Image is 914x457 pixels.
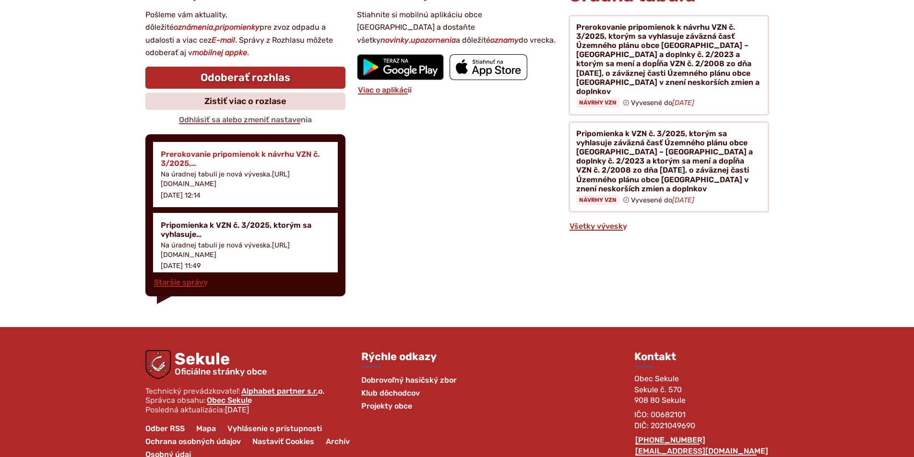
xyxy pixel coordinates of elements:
span: Sekule [171,351,267,376]
a: Dobrovoľný hasičský zbor [361,374,457,387]
span: [DATE] [225,405,249,414]
strong: E-mail [212,35,235,45]
h3: Rýchle odkazy [361,350,457,366]
span: Obec Sekule Sekule č. 570 908 80 Sekule [634,374,686,405]
a: Staršie správy [153,278,209,287]
a: Ochrana osobných údajov [140,435,247,448]
strong: pripomienky [215,23,260,32]
a: Vyhlásenie o prístupnosti [222,422,328,435]
img: Prejsť na domovskú stránku [145,350,171,379]
p: [DATE] 12:14 [161,191,201,199]
p: [DATE] 11:49 [161,262,201,270]
p: Na úradnej tabuli je nová výveska.[URL][DOMAIN_NAME] [161,241,330,260]
a: Projekty obce [361,399,412,412]
a: Nastaviť Cookies [247,435,320,448]
a: Viac o aplikácii [357,85,413,94]
a: Pripomienka k VZN č. 3/2025, ktorým sa vyhlasuje záväzná časť Územného plánu obce [GEOGRAPHIC_DAT... [569,121,769,213]
a: Odber RSS [140,422,190,435]
p: Technický prevádzkovateľ: Správca obsahu: Posledná aktualizácia: [145,387,361,414]
strong: mobilnej appke [192,48,247,57]
h3: Kontakt [634,350,769,366]
strong: oznámenia [174,23,213,32]
strong: novinky [380,35,409,45]
a: Odhlásiť sa alebo zmeniť nastavenia [178,115,313,124]
a: [PHONE_NUMBER] [634,435,706,445]
p: Stiahnite si mobilnú aplikáciu obce [GEOGRAPHIC_DATA] a dostaňte všetky , a dôležité do vrecka. [357,9,557,47]
strong: upozornenia [411,35,456,45]
a: Prerokovanie pripomienok k návrhu VZN č. 3/2025,… Na úradnej tabuli je nová výveska.[URL][DOMAIN_... [153,142,338,207]
a: Zistiť viac o rozlase [145,93,345,110]
h4: Pripomienka k VZN č. 3/2025, ktorým sa vyhlasuje… [161,221,330,239]
strong: oznamy [490,35,519,45]
a: Archív [320,435,356,448]
span: Oficiálne stránky obce [175,367,267,376]
h4: Prerokovanie pripomienok k návrhu VZN č. 3/2025,… [161,150,330,168]
img: Prejsť na mobilnú aplikáciu Sekule v App Store [450,54,527,80]
a: Všetky vývesky [569,222,628,231]
a: Odoberať rozhlas [145,67,345,89]
a: Prerokovanie pripomienok k návrhu VZN č. 3/2025, ktorým sa vyhlasuje záväzná časť Územného plánu ... [569,15,769,116]
p: Pošleme vám aktuality, dôležité , pre zvoz odpadu a udalosti a viac cez . Správy z Rozhlasu môžet... [145,9,345,59]
a: Mapa [190,422,222,435]
a: Obec Sekule [206,396,253,405]
a: Alphabet partner s.r.o. [240,387,325,396]
p: IČO: 00682101 DIČ: 2021049690 [634,410,769,431]
a: Pripomienka k VZN č. 3/2025, ktorým sa vyhlasuje… Na úradnej tabuli je nová výveska.[URL][DOMAIN_... [153,213,338,278]
img: Prejsť na mobilnú aplikáciu Sekule v službe Google Play [357,54,444,80]
a: [EMAIL_ADDRESS][DOMAIN_NAME] [634,446,769,456]
a: Logo Sekule, prejsť na domovskú stránku. [145,350,361,379]
p: Na úradnej tabuli je nová výveska.[URL][DOMAIN_NAME] [161,170,330,189]
a: Klub dôchodcov [361,387,420,399]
